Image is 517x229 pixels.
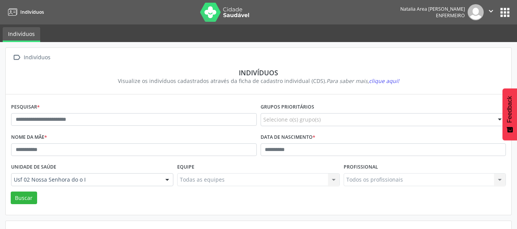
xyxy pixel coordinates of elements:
[326,77,399,84] i: Para saber mais,
[344,161,378,173] label: Profissional
[11,52,22,63] i: 
[487,7,495,15] i: 
[14,176,158,184] span: Usf 02 Nossa Senhora do o I
[498,6,512,19] button: apps
[263,115,321,123] span: Selecione o(s) grupo(s)
[261,101,314,113] label: Grupos prioritários
[436,12,465,19] span: Enfermeiro
[16,77,501,85] div: Visualize os indivíduos cadastrados através da ficha de cadastro individual (CDS).
[20,9,44,15] span: Indivíduos
[177,161,194,173] label: Equipe
[5,6,44,18] a: Indivíduos
[484,4,498,20] button: 
[506,96,513,123] span: Feedback
[11,101,40,113] label: Pesquisar
[502,88,517,140] button: Feedback - Mostrar pesquisa
[11,132,47,143] label: Nome da mãe
[468,4,484,20] img: img
[3,27,40,42] a: Indivíduos
[22,52,52,63] div: Indivíduos
[400,6,465,12] div: Natalia Area [PERSON_NAME]
[261,132,315,143] label: Data de nascimento
[11,192,37,205] button: Buscar
[11,52,52,63] a:  Indivíduos
[11,161,56,173] label: Unidade de saúde
[369,77,399,84] span: clique aqui!
[16,68,501,77] div: Indivíduos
